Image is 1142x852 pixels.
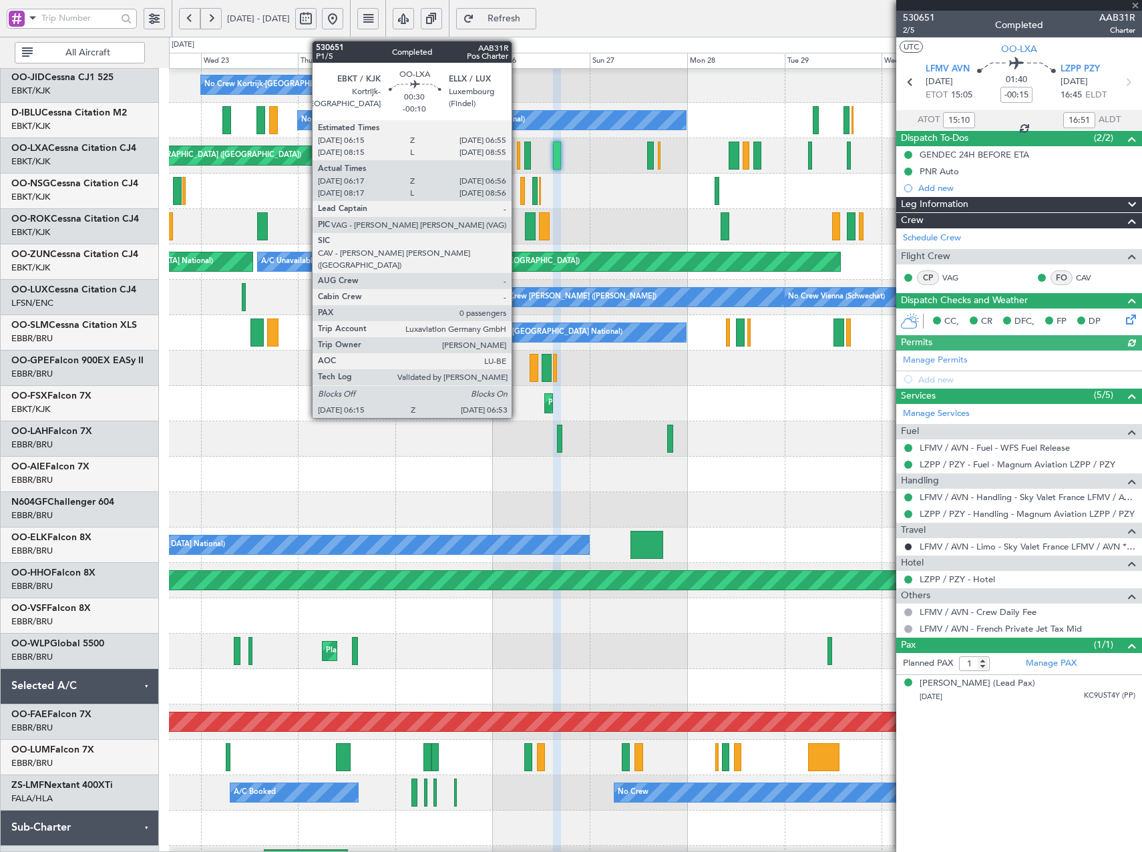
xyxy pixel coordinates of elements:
span: (2/2) [1094,131,1113,145]
span: 2/5 [903,25,935,36]
div: GENDEC 24H BEFORE ETA [920,149,1029,160]
span: Dispatch Checks and Weather [901,293,1028,308]
a: VAG [942,272,972,284]
span: Services [901,389,936,404]
a: EBKT/KJK [11,120,50,132]
span: 01:40 [1006,73,1027,87]
span: Hotel [901,556,924,571]
a: EBBR/BRU [11,757,53,769]
span: Leg Information [901,197,968,212]
span: OO-WLP [11,639,50,648]
span: OO-LUM [11,745,50,755]
a: OO-ELKFalcon 8X [11,533,91,542]
span: CC, [944,315,959,329]
a: CAV [1076,272,1106,284]
span: OO-LXA [1001,42,1037,56]
a: OO-AIEFalcon 7X [11,462,89,471]
a: EBBR/BRU [11,368,53,380]
div: Wed 23 [201,53,299,69]
div: Sun 27 [590,53,687,69]
a: OO-FAEFalcon 7X [11,710,91,719]
span: FP [1057,315,1067,329]
span: OO-LAH [11,427,48,436]
span: [DATE] [1061,75,1088,89]
a: N604GFChallenger 604 [11,497,114,507]
span: KC9U5T4Y (PP) [1084,690,1135,702]
span: (1/1) [1094,638,1113,652]
div: Tue 29 [785,53,882,69]
span: ZS-LMF [11,781,44,790]
a: ZS-LMFNextant 400XTi [11,781,113,790]
span: OO-ELK [11,533,47,542]
span: [DATE] - [DATE] [227,13,290,25]
div: No Crew Kortrijk-[GEOGRAPHIC_DATA] [204,75,342,95]
span: OO-FAE [11,710,47,719]
button: All Aircraft [15,42,145,63]
a: LFMV / AVN - Handling - Sky Valet France LFMV / AVN **MY HANDLING** [920,491,1135,503]
a: EBKT/KJK [11,191,50,203]
div: [PERSON_NAME] (Lead Pax) [920,677,1035,690]
span: LFMV AVN [926,63,970,76]
div: Fri 25 [395,53,493,69]
span: OO-JID [11,73,45,82]
a: OO-LXACessna Citation CJ4 [11,144,136,153]
span: DP [1089,315,1101,329]
button: Refresh [456,8,536,29]
a: FALA/HLA [11,793,53,805]
a: LFMV / AVN - French Private Jet Tax Mid [920,623,1082,634]
span: OO-AIE [11,462,45,471]
a: OO-JIDCessna CJ1 525 [11,73,114,82]
div: Planned Maint Kortrijk-[GEOGRAPHIC_DATA] [548,393,704,413]
span: ETOT [926,89,948,102]
input: Trip Number [41,8,117,28]
div: CP [917,270,939,285]
span: Handling [901,473,939,489]
a: EBKT/KJK [11,226,50,238]
a: EBBR/BRU [11,439,53,451]
a: EBBR/BRU [11,580,53,592]
a: LZPP / PZY - Handling - Magnum Aviation LZPP / PZY [920,508,1135,519]
a: EBBR/BRU [11,474,53,486]
div: Wed 30 [882,53,979,69]
a: OO-GPEFalcon 900EX EASy II [11,356,144,365]
span: OO-LUX [11,285,48,294]
a: LFMV / AVN - Crew Daily Fee [920,606,1036,618]
a: EBBR/BRU [11,545,53,557]
div: No Crew [GEOGRAPHIC_DATA] ([GEOGRAPHIC_DATA] National) [301,110,525,130]
span: OO-ROK [11,214,51,224]
div: Planned Maint Milan (Linate) [326,641,422,661]
span: OO-GPE [11,356,49,365]
span: 16:45 [1061,89,1082,102]
span: 15:05 [951,89,972,102]
label: Planned PAX [903,657,953,670]
a: LFMV / AVN - Limo - Sky Valet France LFMV / AVN **MY HANDLING** [920,541,1135,552]
span: ATOT [918,114,940,127]
span: [DATE] [926,75,953,89]
div: Planned Maint [GEOGRAPHIC_DATA] ([GEOGRAPHIC_DATA]) [91,146,301,166]
span: OO-VSF [11,604,47,613]
span: OO-LXA [11,144,48,153]
a: OO-SLMCessna Citation XLS [11,321,137,330]
span: (5/5) [1094,388,1113,402]
div: A/C Unavailable [GEOGRAPHIC_DATA] ([GEOGRAPHIC_DATA] National) [261,252,510,272]
div: PNR Auto [920,166,959,177]
div: No Crew Vienna (Schwechat) [788,287,885,307]
a: EBBR/BRU [11,333,53,345]
a: EBBR/BRU [11,509,53,521]
span: LZPP PZY [1061,63,1100,76]
a: EBKT/KJK [11,403,50,415]
span: [DATE] [920,692,942,702]
div: Mon 28 [687,53,785,69]
span: N604GF [11,497,47,507]
div: Sat 26 [493,53,590,69]
a: EBBR/BRU [11,651,53,663]
div: FO [1051,270,1073,285]
span: DFC, [1014,315,1034,329]
div: No Crew [618,783,648,803]
span: OO-SLM [11,321,49,330]
a: LZPP / PZY - Fuel - Magnum Aviation LZPP / PZY [920,459,1115,470]
a: OO-VSFFalcon 8X [11,604,91,613]
span: ALDT [1099,114,1121,127]
a: OO-LUMFalcon 7X [11,745,94,755]
a: EBKT/KJK [11,156,50,168]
